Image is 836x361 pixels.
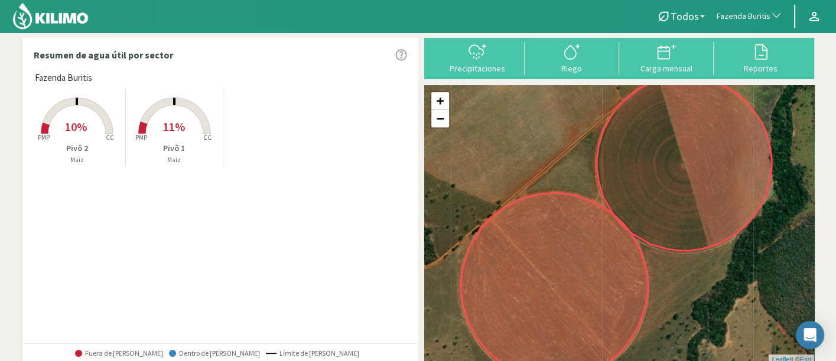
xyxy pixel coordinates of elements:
button: Riego [525,42,619,73]
button: Reportes [714,42,808,73]
span: 11% [163,119,185,134]
p: Resumen de agua útil por sector [34,48,173,62]
span: 10% [65,119,87,134]
tspan: PMP [135,133,147,142]
span: Límite de [PERSON_NAME] [266,349,359,357]
div: Reportes [717,64,805,73]
span: Dentro de [PERSON_NAME] [169,349,260,357]
tspan: PMP [38,133,50,142]
span: Fazenda Buritis [717,11,770,22]
button: Precipitaciones [430,42,525,73]
tspan: CC [203,133,212,142]
div: Riego [528,64,616,73]
div: Open Intercom Messenger [796,321,824,349]
img: Kilimo [12,2,89,30]
span: Todos [671,10,699,22]
tspan: CC [106,133,115,142]
div: Carga mensual [623,64,710,73]
button: Carga mensual [619,42,714,73]
p: Pivô 2 [29,142,126,155]
button: Fazenda Buritis [711,4,788,29]
div: Precipitaciones [434,64,521,73]
a: Zoom in [431,92,449,110]
a: Zoom out [431,110,449,127]
p: Pivô 1 [126,142,223,155]
p: Maiz [29,155,126,165]
span: Fazenda Buritis [35,71,92,85]
span: Fuera de [PERSON_NAME] [75,349,163,357]
p: Maiz [126,155,223,165]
